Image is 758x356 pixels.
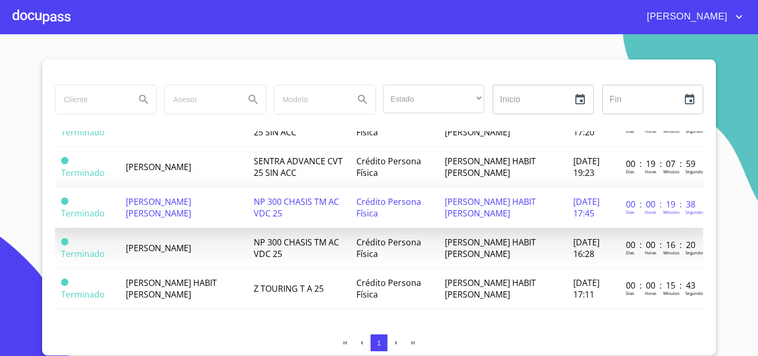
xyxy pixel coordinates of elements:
span: Crédito Persona Física [356,236,421,260]
input: search [274,85,346,114]
span: [PERSON_NAME] HABIT [PERSON_NAME] [126,277,217,300]
p: Horas [645,290,656,296]
input: search [55,85,127,114]
span: Z TOURING T A 25 [254,283,324,294]
input: search [165,85,236,114]
span: [PERSON_NAME] [126,161,191,173]
button: 1 [371,334,387,351]
p: Horas [645,128,656,134]
span: 1 [377,339,381,347]
span: [PERSON_NAME] [126,242,191,254]
div: ​ [383,85,484,113]
p: Dias [626,290,634,296]
button: Search [350,87,375,112]
p: Dias [626,250,634,255]
p: 00 : 19 : 07 : 59 [626,158,697,170]
p: Minutos [663,169,680,174]
p: Dias [626,169,634,174]
p: Segundos [685,250,705,255]
span: [PERSON_NAME] HABIT [PERSON_NAME] [445,155,536,179]
span: [DATE] 19:23 [573,155,600,179]
p: Dias [626,209,634,215]
p: Segundos [685,209,705,215]
p: Horas [645,169,656,174]
p: 00 : 00 : 19 : 38 [626,199,697,210]
span: [PERSON_NAME] HABIT [PERSON_NAME] [445,236,536,260]
span: [PERSON_NAME] [639,8,733,25]
span: Terminado [61,157,68,164]
span: Terminado [61,167,105,179]
span: [PERSON_NAME] [PERSON_NAME] [126,196,191,219]
span: Crédito Persona Física [356,196,421,219]
span: [PERSON_NAME] HABIT [PERSON_NAME] [445,277,536,300]
span: SENTRA ADVANCE CVT 25 SIN ACC [254,155,343,179]
button: Search [241,87,266,112]
span: NP 300 CHASIS TM AC VDC 25 [254,196,339,219]
span: [DATE] 17:11 [573,277,600,300]
span: Terminado [61,207,105,219]
p: 00 : 00 : 16 : 20 [626,239,697,251]
span: Terminado [61,238,68,245]
span: [DATE] 16:28 [573,236,600,260]
p: 00 : 00 : 15 : 43 [626,280,697,291]
p: Horas [645,250,656,255]
p: Dias [626,128,634,134]
p: Minutos [663,250,680,255]
span: Crédito Persona Física [356,155,421,179]
p: Segundos [685,128,705,134]
span: Terminado [61,197,68,205]
p: Segundos [685,169,705,174]
button: account of current user [639,8,745,25]
p: Minutos [663,128,680,134]
span: NP 300 CHASIS TM AC VDC 25 [254,236,339,260]
span: [DATE] 17:45 [573,196,600,219]
span: Terminado [61,248,105,260]
span: Terminado [61,279,68,286]
button: Search [131,87,156,112]
p: Minutos [663,290,680,296]
span: Terminado [61,126,105,138]
span: Terminado [61,289,105,300]
p: Minutos [663,209,680,215]
span: Crédito Persona Física [356,277,421,300]
span: [PERSON_NAME] HABIT [PERSON_NAME] [445,196,536,219]
p: Horas [645,209,656,215]
p: Segundos [685,290,705,296]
